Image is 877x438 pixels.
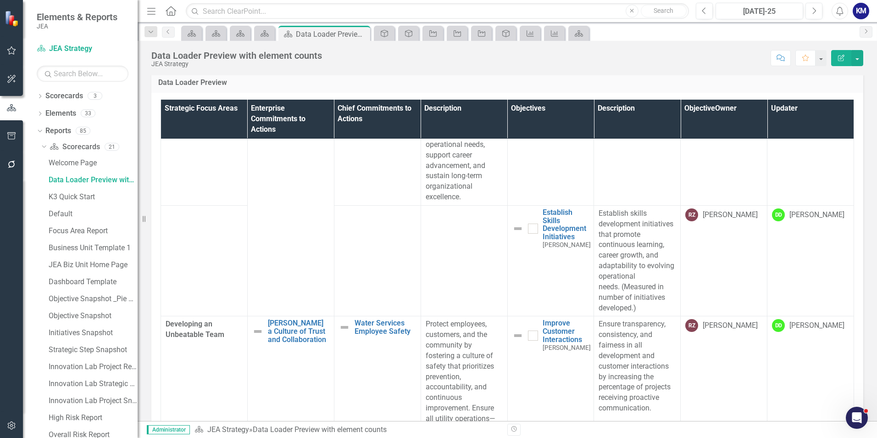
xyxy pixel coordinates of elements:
[151,51,322,61] div: Data Loader Preview with element counts
[151,61,322,67] div: JEA Strategy
[158,79,856,87] h3: Data Loader Preview
[719,6,800,17] div: [DATE]-25
[507,205,594,316] td: Double-Click to Edit Right Click for Context Menu
[46,325,138,340] a: Initiatives Snapshot
[45,126,71,136] a: Reports
[49,176,138,184] div: Data Loader Preview with element counts
[46,257,138,272] a: JEA Biz Unit Home Page
[46,189,138,204] a: K3 Quick Start
[49,295,138,303] div: Objective Snapshot _Pie Chart
[49,244,138,252] div: Business Unit Template 1
[789,210,844,220] div: [PERSON_NAME]
[166,319,243,340] span: Developing an Unbeatable Team
[685,208,698,221] div: RZ
[253,425,387,434] div: Data Loader Preview with element counts
[46,240,138,255] a: Business Unit Template 1
[46,376,138,391] a: Innovation Lab Strategic Step Snapshot
[186,3,689,19] input: Search ClearPoint...
[46,172,138,187] a: Data Loader Preview with element counts
[49,397,138,405] div: Innovation Lab Project Snapshot
[716,3,803,19] button: [DATE]-25
[685,319,698,332] div: RZ
[772,208,785,221] div: DD
[46,342,138,357] a: Strategic Step Snapshot
[105,143,119,151] div: 21
[703,210,758,220] div: [PERSON_NAME]
[49,414,138,422] div: High Risk Report
[81,110,95,118] div: 33
[207,425,249,434] a: JEA Strategy
[45,108,76,119] a: Elements
[37,66,128,82] input: Search Below...
[46,274,138,289] a: Dashboard Template
[846,407,868,429] iframe: Intercom live chat
[594,205,681,316] td: Double-Click to Edit
[45,91,83,101] a: Scorecards
[50,142,100,152] a: Scorecards
[789,320,844,331] div: [PERSON_NAME]
[543,208,591,241] a: Establish Skills Development Initiatives
[252,326,263,337] img: Not Defined
[88,92,102,100] div: 3
[543,344,591,351] small: [PERSON_NAME]
[654,7,673,14] span: Search
[339,322,350,333] img: Not Defined
[512,330,523,341] img: Not Defined
[543,319,591,343] a: Improve Customer Interactions
[49,227,138,235] div: Focus Area Report
[46,393,138,408] a: Innovation Lab Project Snapshot
[268,319,329,343] a: [PERSON_NAME] a Culture of Trust and Collaboration
[46,155,138,170] a: Welcome Page
[49,159,138,167] div: Welcome Page
[49,380,138,388] div: Innovation Lab Strategic Step Snapshot
[49,346,138,354] div: Strategic Step Snapshot
[599,320,671,412] span: Ensure transparency, consistency, and fairness in all development and customer interactions by in...
[49,193,138,201] div: K3 Quick Start
[853,3,869,19] button: KM
[355,319,416,335] a: Water Services Employee Safety
[46,410,138,425] a: High Risk Report
[49,261,138,269] div: JEA Biz Unit Home Page
[703,320,758,331] div: [PERSON_NAME]
[599,209,674,312] span: Establish skills development initiatives that promote continuous learning, career growth, and ada...
[49,312,138,320] div: Objective Snapshot
[46,223,138,238] a: Focus Area Report
[46,291,138,306] a: Objective Snapshot _Pie Chart
[767,205,854,316] td: Double-Click to Edit
[46,206,138,221] a: Default
[194,425,500,435] div: »
[37,44,128,54] a: JEA Strategy
[37,22,117,30] small: JEA
[641,5,687,17] button: Search
[5,11,21,27] img: ClearPoint Strategy
[49,210,138,218] div: Default
[46,308,138,323] a: Objective Snapshot
[76,127,90,135] div: 85
[49,329,138,337] div: Initiatives Snapshot
[49,278,138,286] div: Dashboard Template
[772,319,785,332] div: DD
[512,223,523,234] img: Not Defined
[681,205,767,316] td: Double-Click to Edit
[296,28,368,40] div: Data Loader Preview with element counts
[543,241,591,248] small: [PERSON_NAME]
[49,363,138,371] div: Innovation Lab Project Report Overview
[147,425,190,434] span: Administrator
[37,11,117,22] span: Elements & Reports
[46,359,138,374] a: Innovation Lab Project Report Overview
